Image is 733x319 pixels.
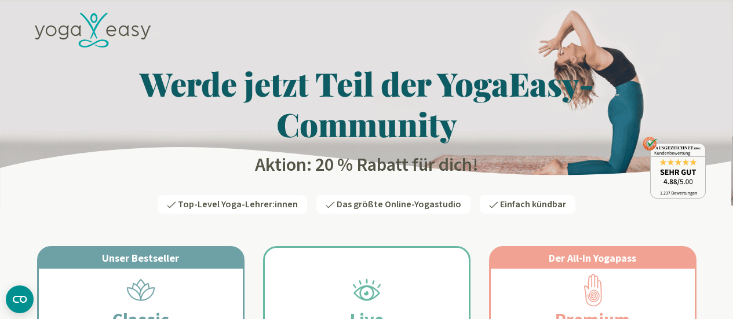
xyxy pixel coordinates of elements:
img: ausgezeichnet_badge.png [643,137,706,199]
h2: Aktion: 20 % Rabatt für dich! [28,153,706,177]
span: Das größte Online-Yogastudio [337,198,461,211]
span: Unser Bestseller [102,251,179,265]
span: Top-Level Yoga-Lehrer:innen [178,198,298,211]
button: CMP-Widget öffnen [6,285,34,313]
span: Einfach kündbar [500,198,566,211]
h1: Werde jetzt Teil der YogaEasy-Community [28,63,706,144]
span: Der All-In Yogapass [549,251,636,265]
